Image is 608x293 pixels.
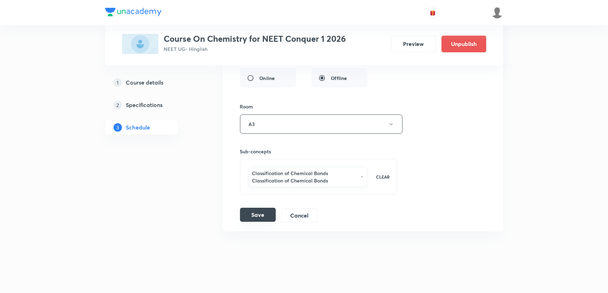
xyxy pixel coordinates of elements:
a: 2Specifications [105,98,200,112]
h3: Course On Chemistry for NEET Conquer 1 2026 [164,34,346,44]
h6: Sub-concepts [240,148,397,155]
img: 3BB00647-27D1-4224-A51E-26DE80951EB6_plus.png [122,34,158,54]
h5: Schedule [126,123,150,132]
img: Company Logo [105,8,162,16]
p: CLEAR [376,174,390,180]
p: 1 [114,78,122,87]
img: Vivek Patil [491,7,503,19]
button: A3 [240,114,403,134]
h6: Classification of Chemical Bonds Classification of Chemical Bonds [252,169,357,184]
p: 2 [114,101,122,109]
button: Unpublish [442,35,486,52]
h5: Course details [126,78,164,87]
p: NEET UG • Hinglish [164,45,346,53]
button: avatar [427,7,438,18]
a: Company Logo [105,8,162,18]
p: 3 [114,123,122,132]
img: avatar [430,9,436,16]
h6: Room [240,103,253,110]
button: Save [240,208,276,222]
a: 1Course details [105,75,200,89]
button: Cancel [281,208,317,222]
h5: Specifications [126,101,163,109]
button: Preview [391,35,436,52]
